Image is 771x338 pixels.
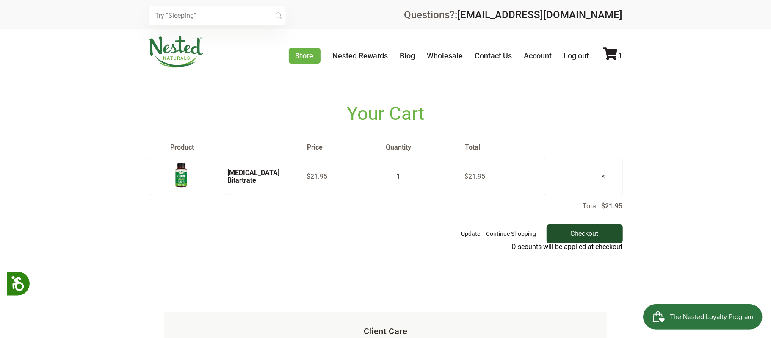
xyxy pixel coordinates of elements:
[619,51,623,60] span: 1
[464,172,485,180] span: $21.95
[289,48,321,64] a: Store
[547,224,623,243] input: Checkout
[564,51,589,60] a: Log out
[307,143,386,152] th: Price
[643,304,763,330] iframe: Button to open loyalty program pop-up
[149,103,623,125] h1: Your Cart
[149,202,623,243] div: Total:
[484,224,539,243] a: Continue Shopping
[307,172,327,180] span: $21.95
[602,202,623,210] p: $21.95
[149,143,307,152] th: Product
[464,143,544,152] th: Total
[149,243,623,251] div: Discounts will be applied at checkout
[227,169,279,184] a: [MEDICAL_DATA] Bitartrate
[475,51,512,60] a: Contact Us
[178,325,593,337] h5: Client Care
[171,162,192,189] img: Choline Bitartrate - USA
[524,51,552,60] a: Account
[459,224,483,243] button: Update
[149,36,204,68] img: Nested Naturals
[427,51,463,60] a: Wholesale
[458,9,623,21] a: [EMAIL_ADDRESS][DOMAIN_NAME]
[404,10,623,20] div: Questions?:
[333,51,388,60] a: Nested Rewards
[149,6,286,25] input: Try "Sleeping"
[595,166,612,187] a: ×
[400,51,415,60] a: Blog
[603,51,623,60] a: 1
[385,143,464,152] th: Quantity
